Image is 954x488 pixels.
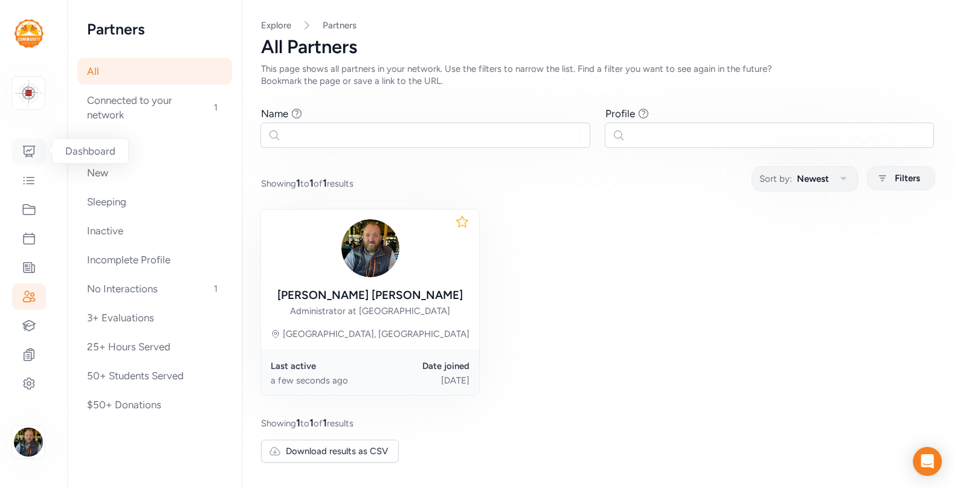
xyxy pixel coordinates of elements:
div: All [77,58,232,85]
div: Open Intercom Messenger [913,447,942,476]
span: 1 [323,177,327,189]
span: 1 [209,281,222,296]
a: Partners [323,19,356,31]
span: Download results as CSV [286,445,388,457]
span: 1 [296,417,300,429]
div: No Interactions [77,275,232,302]
button: Sort by:Newest [752,166,859,191]
div: Inactive [77,217,232,244]
a: Explore [261,20,291,31]
img: 6zk4izn8ROGC0BpKjWRl [341,219,399,277]
button: Download results as CSV [261,440,399,463]
span: Showing to of results [261,176,353,190]
div: 25+ Hours Served [77,333,232,360]
span: 1 [296,177,300,189]
nav: Breadcrumb [261,19,935,31]
span: 1 [209,100,222,115]
div: Starred [77,130,232,157]
div: All Partners [261,36,935,58]
div: Last active [271,360,370,372]
div: Incomplete Profile [77,246,232,273]
div: 3+ Evaluations [77,304,232,331]
div: [PERSON_NAME] [PERSON_NAME] [277,287,463,304]
span: Sort by: [759,172,792,186]
div: a few seconds ago [271,374,370,387]
h2: Partners [87,19,222,39]
div: Connected to your network [77,87,232,128]
div: Date joined [370,360,470,372]
span: Showing to of results [261,416,353,430]
div: Sleeping [77,188,232,215]
div: New [77,159,232,186]
img: logo [15,80,42,106]
div: [GEOGRAPHIC_DATA], [GEOGRAPHIC_DATA] [283,328,469,340]
img: logo [15,19,44,48]
div: This page shows all partners in your network. Use the filters to narrow the list. Find a filter y... [261,63,802,87]
div: [DATE] [370,374,470,387]
span: 1 [309,177,314,189]
div: 50+ Students Served [77,362,232,389]
span: 1 [323,417,327,429]
div: Profile [605,106,635,121]
span: 1 [309,417,314,429]
div: Administrator at [GEOGRAPHIC_DATA] [290,305,450,317]
span: Newest [797,172,829,186]
div: $50+ Donations [77,391,232,418]
div: Name [261,106,288,121]
span: Filters [895,171,920,185]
